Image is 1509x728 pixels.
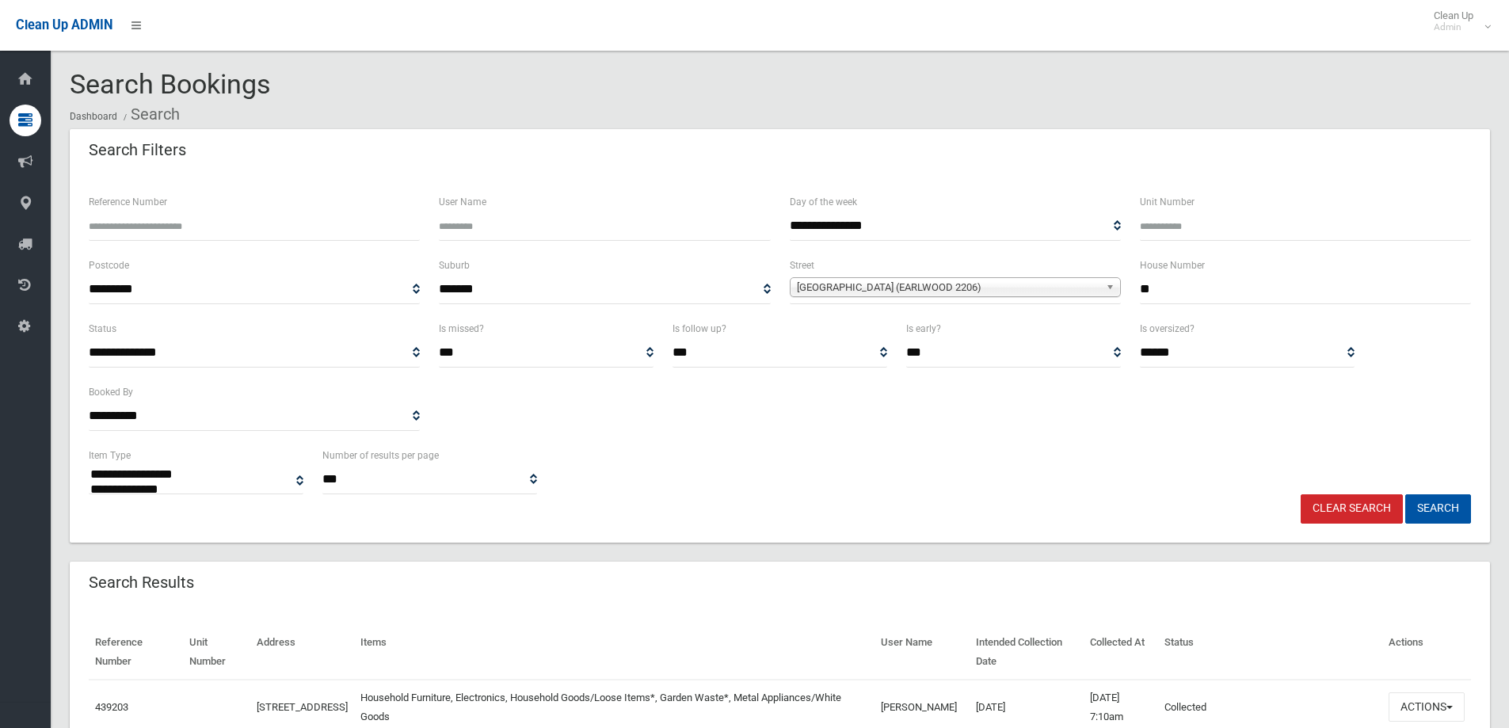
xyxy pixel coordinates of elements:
label: Suburb [439,257,470,274]
a: Clear Search [1301,494,1403,524]
label: Is missed? [439,320,484,337]
header: Search Results [70,567,213,598]
span: [GEOGRAPHIC_DATA] (EARLWOOD 2206) [797,278,1099,297]
label: Status [89,320,116,337]
label: Booked By [89,383,133,401]
label: User Name [439,193,486,211]
label: Is oversized? [1140,320,1195,337]
label: Street [790,257,814,274]
th: Unit Number [183,625,250,680]
span: Clean Up ADMIN [16,17,112,32]
small: Admin [1434,21,1473,33]
button: Search [1405,494,1471,524]
label: Day of the week [790,193,857,211]
label: Unit Number [1140,193,1195,211]
button: Actions [1389,692,1465,722]
th: Collected At [1084,625,1158,680]
label: Item Type [89,447,131,464]
th: Status [1158,625,1382,680]
label: House Number [1140,257,1205,274]
a: 439203 [95,701,128,713]
a: Dashboard [70,111,117,122]
li: Search [120,100,180,129]
label: Reference Number [89,193,167,211]
label: Is follow up? [673,320,726,337]
label: Is early? [906,320,941,337]
th: Items [354,625,875,680]
th: Reference Number [89,625,183,680]
label: Number of results per page [322,447,439,464]
th: Actions [1382,625,1471,680]
span: Search Bookings [70,68,271,100]
label: Postcode [89,257,129,274]
th: Intended Collection Date [970,625,1084,680]
th: User Name [875,625,970,680]
span: Clean Up [1426,10,1489,33]
th: Address [250,625,354,680]
a: [STREET_ADDRESS] [257,701,348,713]
header: Search Filters [70,135,205,166]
